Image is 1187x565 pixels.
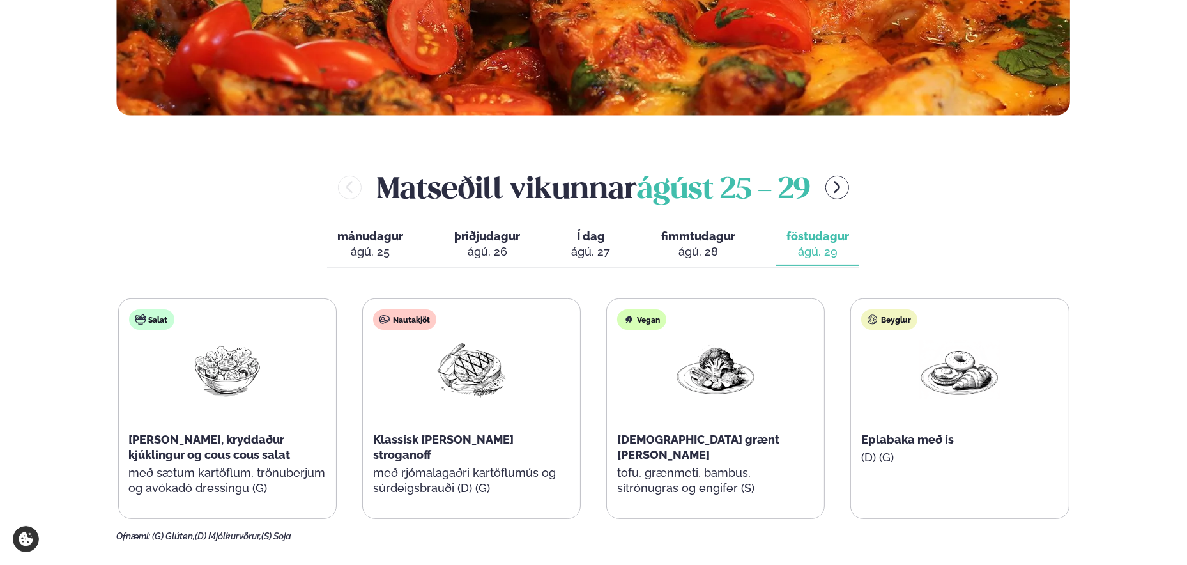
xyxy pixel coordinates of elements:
button: fimmtudagur ágú. 28 [651,224,746,266]
span: fimmtudagur [661,229,735,243]
p: með sætum kartöflum, trönuberjum og avókadó dressingu (G) [129,465,326,496]
button: Í dag ágú. 27 [561,224,620,266]
div: ágú. 29 [786,244,849,259]
div: ágú. 28 [661,244,735,259]
div: Nautakjöt [373,309,436,330]
img: Vegan.svg [624,314,634,325]
p: tofu, grænmeti, bambus, sítrónugras og engifer (S) [617,465,814,496]
div: Vegan [617,309,666,330]
img: Croissant.png [919,340,1000,399]
span: Ofnæmi: [117,531,151,541]
img: Salad.png [187,340,268,399]
img: salad.svg [135,314,146,325]
img: beef.svg [379,314,390,325]
img: Vegan.png [675,340,756,399]
span: Klassísk [PERSON_NAME] stroganoff [373,433,514,461]
span: mánudagur [337,229,403,243]
button: þriðjudagur ágú. 26 [444,224,530,266]
button: menu-btn-left [338,176,362,199]
span: (G) Glúten, [153,531,195,541]
div: Salat [129,309,174,330]
button: mánudagur ágú. 25 [327,224,413,266]
span: (D) Mjólkurvörur, [195,531,262,541]
img: bagle-new-16px.svg [868,314,878,325]
button: föstudagur ágú. 29 [776,224,859,266]
a: Cookie settings [13,526,39,552]
p: með rjómalagaðri kartöflumús og súrdeigsbrauði (D) (G) [373,465,570,496]
span: föstudagur [786,229,849,243]
button: menu-btn-right [825,176,849,199]
span: Eplabaka með ís [861,433,954,446]
span: Í dag [571,229,610,244]
span: ágúst 25 - 29 [637,176,810,205]
div: ágú. 27 [571,244,610,259]
h2: Matseðill vikunnar [377,167,810,208]
p: (D) (G) [861,450,1058,465]
span: þriðjudagur [454,229,520,243]
img: Beef-Meat.png [431,340,512,399]
div: ágú. 25 [337,244,403,259]
span: (S) Soja [262,531,292,541]
div: Beyglur [861,309,917,330]
span: [PERSON_NAME], kryddaður kjúklingur og cous cous salat [129,433,291,461]
span: [DEMOGRAPHIC_DATA] grænt [PERSON_NAME] [617,433,779,461]
div: ágú. 26 [454,244,520,259]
